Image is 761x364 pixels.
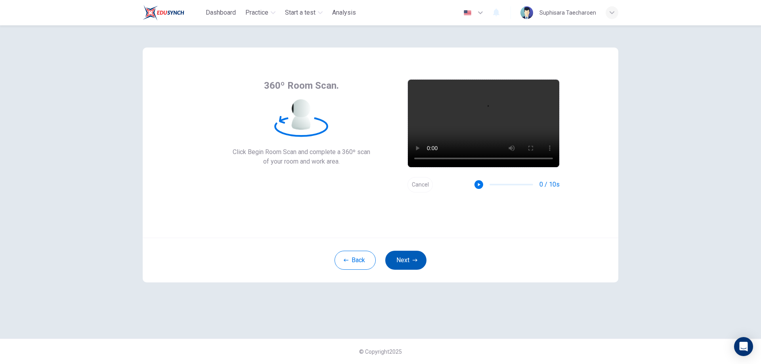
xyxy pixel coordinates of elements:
[282,6,326,20] button: Start a test
[463,10,472,16] img: en
[520,6,533,19] img: Profile picture
[539,8,596,17] div: Suphisara Taecharoen
[734,337,753,356] div: Open Intercom Messenger
[143,5,203,21] a: Train Test logo
[539,180,560,189] span: 0 / 10s
[264,79,339,92] span: 360º Room Scan.
[332,8,356,17] span: Analysis
[285,8,315,17] span: Start a test
[359,349,402,355] span: © Copyright 2025
[143,5,184,21] img: Train Test logo
[329,6,359,20] button: Analysis
[203,6,239,20] button: Dashboard
[242,6,279,20] button: Practice
[245,8,268,17] span: Practice
[385,251,426,270] button: Next
[233,157,370,166] span: of your room and work area.
[335,251,376,270] button: Back
[233,147,370,157] span: Click Begin Room Scan and complete a 360º scan
[407,177,433,192] button: Cancel
[206,8,236,17] span: Dashboard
